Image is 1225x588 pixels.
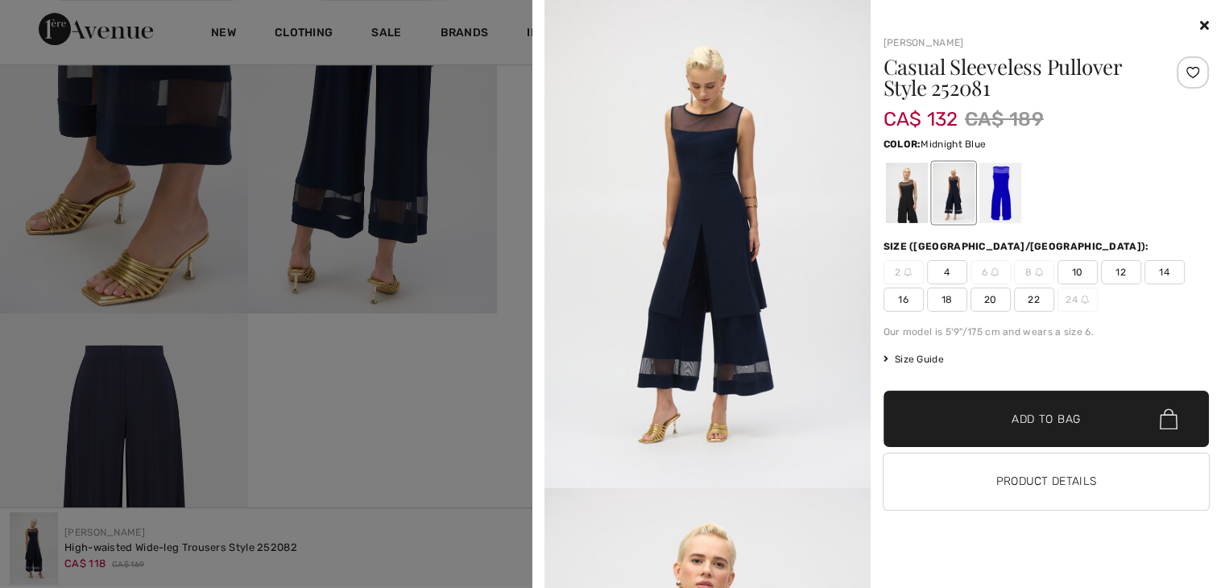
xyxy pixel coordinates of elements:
div: Our model is 5'9"/175 cm and wears a size 6. [884,325,1210,339]
span: 6 [970,260,1011,284]
span: 14 [1144,260,1185,284]
button: Add to Bag [884,391,1210,447]
span: Color: [884,139,921,150]
span: 8 [1014,260,1054,284]
div: Royal Sapphire 163 [979,163,1020,223]
img: Bag.svg [1160,408,1177,429]
span: 10 [1057,260,1098,284]
span: 2 [884,260,924,284]
span: 16 [884,288,924,312]
span: 20 [970,288,1011,312]
div: Black [885,163,927,223]
img: ring-m.svg [991,268,999,276]
div: Size ([GEOGRAPHIC_DATA]/[GEOGRAPHIC_DATA]): [884,239,1153,254]
span: Size Guide [884,352,944,366]
span: 12 [1101,260,1141,284]
span: 18 [927,288,967,312]
span: CA$ 132 [884,92,958,130]
span: Add to Bag [1012,411,1081,428]
button: Product Details [884,453,1210,510]
span: Help [36,11,69,26]
img: ring-m.svg [904,268,912,276]
div: Midnight Blue [932,163,974,223]
h1: Casual Sleeveless Pullover Style 252081 [884,56,1155,98]
span: 4 [927,260,967,284]
img: ring-m.svg [1081,296,1089,304]
span: 22 [1014,288,1054,312]
span: CA$ 189 [965,105,1044,134]
img: ring-m.svg [1035,268,1043,276]
span: 24 [1057,288,1098,312]
a: [PERSON_NAME] [884,37,964,48]
span: Midnight Blue [921,139,986,150]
